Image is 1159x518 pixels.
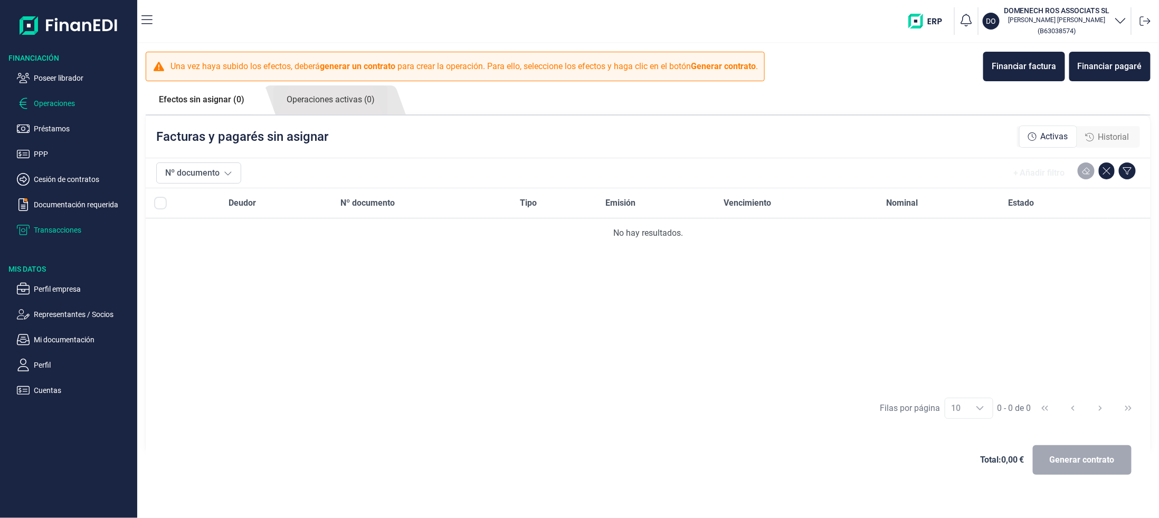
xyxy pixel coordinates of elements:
span: Estado [1009,197,1034,209]
p: Cuentas [34,384,133,397]
span: Nº documento [340,197,395,209]
button: First Page [1032,396,1058,421]
img: erp [908,14,950,28]
button: Préstamos [17,122,133,135]
button: DODOMENECH ROS ASSOCIATS SL[PERSON_NAME] [PERSON_NAME](B63038574) [983,5,1127,37]
button: Previous Page [1060,396,1086,421]
p: Facturas y pagarés sin asignar [156,128,328,145]
div: Choose [967,398,993,418]
p: Documentación requerida [34,198,133,211]
span: Deudor [229,197,256,209]
p: PPP [34,148,133,160]
b: Generar contrato [691,61,756,71]
button: Financiar factura [983,52,1065,81]
p: Cesión de contratos [34,173,133,186]
p: Una vez haya subido los efectos, deberá para crear la operación. Para ello, seleccione los efecto... [170,60,758,73]
p: DO [986,16,996,26]
button: Perfil empresa [17,283,133,295]
span: Vencimiento [724,197,771,209]
p: Préstamos [34,122,133,135]
div: All items unselected [154,197,167,209]
button: Poseer librador [17,72,133,84]
button: Last Page [1116,396,1141,421]
button: Cesión de contratos [17,173,133,186]
p: Perfil empresa [34,283,133,295]
p: Poseer librador [34,72,133,84]
p: [PERSON_NAME] [PERSON_NAME] [1004,16,1110,24]
button: Financiar pagaré [1069,52,1151,81]
span: Activas [1041,130,1068,143]
p: Representantes / Socios [34,308,133,321]
span: Nominal [886,197,918,209]
span: Emisión [605,197,635,209]
div: Filas por página [880,402,940,415]
h3: DOMENECH ROS ASSOCIATS SL [1004,5,1110,16]
button: Perfil [17,359,133,371]
span: 0 - 0 de 0 [997,404,1031,413]
button: Mi documentación [17,333,133,346]
p: Operaciones [34,97,133,110]
div: Historial [1077,127,1138,148]
div: Financiar pagaré [1078,60,1142,73]
div: Activas [1019,126,1077,148]
button: Transacciones [17,224,133,236]
span: Tipo [520,197,537,209]
button: Cuentas [17,384,133,397]
button: Next Page [1088,396,1113,421]
a: Operaciones activas (0) [273,85,388,114]
p: Perfil [34,359,133,371]
button: Nº documento [156,162,241,184]
button: Documentación requerida [17,198,133,211]
span: Total: 0,00 € [980,454,1024,466]
p: Transacciones [34,224,133,236]
div: No hay resultados. [154,227,1142,239]
span: Historial [1098,131,1129,143]
a: Efectos sin asignar (0) [146,85,258,114]
b: generar un contrato [320,61,395,71]
small: Copiar cif [1038,27,1076,35]
p: Mi documentación [34,333,133,346]
button: Operaciones [17,97,133,110]
button: PPP [17,148,133,160]
div: Financiar factura [992,60,1057,73]
img: Logo de aplicación [20,8,118,42]
button: Representantes / Socios [17,308,133,321]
